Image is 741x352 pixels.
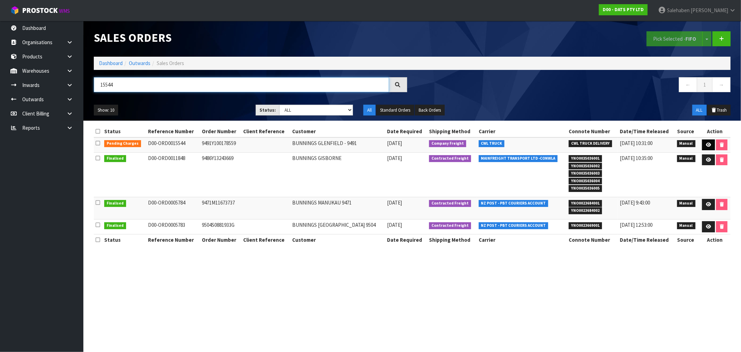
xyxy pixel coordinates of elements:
span: YNO0035036002 [569,163,602,170]
th: Carrier [477,126,567,137]
button: Back Orders [415,105,445,116]
nav: Page navigation [418,77,731,94]
td: D00-ORD0005784 [146,197,200,219]
td: 9486Y13243669 [200,152,241,197]
th: Source [675,234,699,246]
img: cube-alt.png [10,6,19,15]
th: Shipping Method [427,234,477,246]
span: Manual [677,200,695,207]
th: Action [699,126,731,137]
strong: D00 - DATS PTY LTD [603,7,644,13]
td: D00-ORD0015544 [146,137,200,152]
td: D00-ORD0005783 [146,219,200,234]
td: 9491Y100178559 [200,137,241,152]
span: Finalised [104,200,126,207]
h1: Sales Orders [94,31,407,44]
th: Status [102,234,146,246]
span: Manual [677,155,695,162]
th: Connote Number [567,126,618,137]
td: BUNNINGS MANUKAU 9471 [290,197,385,219]
th: Order Number [200,234,241,246]
span: Finalised [104,222,126,229]
th: Status [102,126,146,137]
a: D00 - DATS PTY LTD [599,4,648,15]
span: NZ POST - PBT COURIERS ACCOUNT [479,200,549,207]
span: NZ POST - PBT COURIERS ACCOUNT [479,222,549,229]
td: 9504S0881933G [200,219,241,234]
th: Order Number [200,126,241,137]
span: ProStock [22,6,58,15]
th: Carrier [477,234,567,246]
span: YNO0023684002 [569,207,602,214]
th: Client Reference [241,126,290,137]
span: [DATE] [387,222,402,228]
span: Finalised [104,155,126,162]
th: Action [699,234,731,246]
span: [DATE] [387,140,402,146]
th: Reference Number [146,234,200,246]
th: Customer [290,234,385,246]
span: YNO0035036005 [569,185,602,192]
button: Pick Selected -FIFO [647,31,703,46]
a: Outwards [129,60,150,66]
input: Search sales orders [94,77,389,92]
span: CWL TRUCK [479,140,505,147]
strong: FIFO [685,35,696,42]
span: YNO0035036004 [569,178,602,185]
span: [DATE] 10:35:00 [620,155,652,161]
strong: Status: [260,107,276,113]
span: [DATE] 9:43:00 [620,199,650,206]
span: Pending Charges [104,140,141,147]
span: Contracted Freight [429,200,471,207]
td: BUNNINGS [GEOGRAPHIC_DATA] 9504 [290,219,385,234]
th: Reference Number [146,126,200,137]
a: → [712,77,731,92]
th: Date Required [385,234,427,246]
th: Source [675,126,699,137]
th: Client Reference [241,234,290,246]
a: Dashboard [99,60,123,66]
span: [DATE] [387,155,402,161]
span: YNO0035036001 [569,155,602,162]
button: Trash [707,105,731,116]
th: Date/Time Released [618,126,675,137]
span: Sales Orders [157,60,184,66]
small: WMS [59,8,70,14]
th: Shipping Method [427,126,477,137]
span: CWL TRUCK DELIVERY [569,140,612,147]
td: 9471M11673737 [200,197,241,219]
button: All [363,105,376,116]
span: Contracted Freight [429,155,471,162]
span: Manual [677,222,695,229]
th: Customer [290,126,385,137]
span: YNO0023669001 [569,222,602,229]
span: Salehaben [667,7,690,14]
span: YNO0035036003 [569,170,602,177]
span: [DATE] 12:53:00 [620,222,652,228]
th: Date/Time Released [618,234,675,246]
th: Date Required [385,126,427,137]
a: ← [679,77,697,92]
td: BUNNINGS GLENFIELD - 9491 [290,137,385,152]
th: Connote Number [567,234,618,246]
a: 1 [697,77,713,92]
span: YNO0023684001 [569,200,602,207]
span: [DATE] [387,199,402,206]
td: BUNNINGS GISBORNE [290,152,385,197]
span: Contracted Freight [429,222,471,229]
span: Company Freight [429,140,466,147]
span: [DATE] 10:31:00 [620,140,652,146]
span: [PERSON_NAME] [691,7,728,14]
span: MAINFREIGHT TRANSPORT LTD -CONWLA [479,155,558,162]
button: Standard Orders [376,105,414,116]
button: Show: 10 [94,105,118,116]
span: Manual [677,140,695,147]
button: ALL [692,105,707,116]
td: D00-ORD0011848 [146,152,200,197]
